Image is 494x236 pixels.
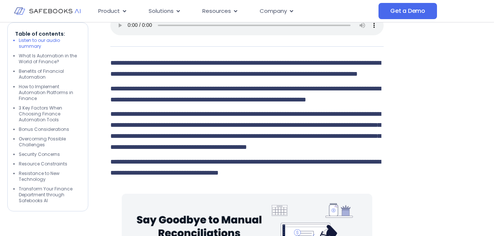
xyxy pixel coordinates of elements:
[19,68,81,80] li: Benefits of Financial Automation
[19,37,81,49] li: Listen to our audio summary
[19,161,81,167] li: Resource Constraints
[19,136,81,148] li: Overcoming Possible Challenges
[19,84,81,101] li: How to Implement Automation Platforms in Finance
[19,105,81,123] li: 3 Key Factors When Choosing Finance Automation Tools
[92,4,379,18] nav: Menu
[19,151,81,157] li: Security Concerns
[19,126,81,132] li: Bonus Considerations
[19,186,81,204] li: Transform Your Finance Department through Safebooks AI
[390,7,425,15] span: Get a Demo
[149,7,174,15] span: Solutions
[19,53,81,65] li: What Is Automation in the World of Finance?
[92,4,379,18] div: Menu Toggle
[202,7,231,15] span: Resources
[260,7,287,15] span: Company
[379,3,437,19] a: Get a Demo
[15,30,81,37] p: Table of contents:
[19,171,81,182] li: Resistance to New Technology
[98,7,120,15] span: Product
